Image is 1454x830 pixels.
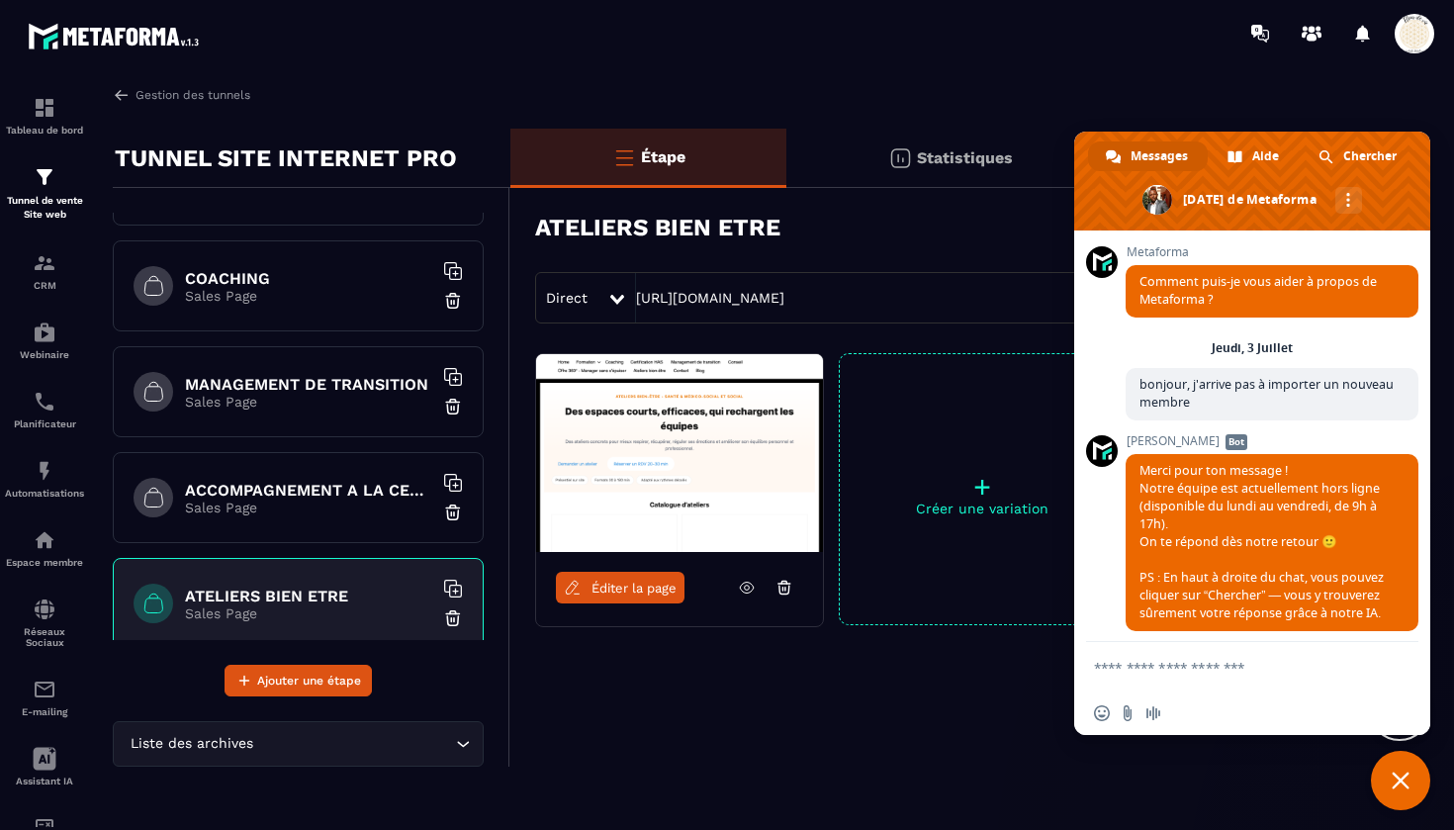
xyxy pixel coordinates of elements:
[443,608,463,628] img: trash
[185,288,432,304] p: Sales Page
[5,81,84,150] a: formationformationTableau de bord
[1371,751,1430,810] div: Fermer le chat
[33,528,56,552] img: automations
[33,321,56,344] img: automations
[5,583,84,663] a: social-networksocial-networkRéseaux Sociaux
[126,733,257,755] span: Liste des archives
[443,397,463,416] img: trash
[1210,141,1299,171] div: Aide
[113,86,250,104] a: Gestion des tunnels
[612,145,636,169] img: bars-o.4a397970.svg
[641,147,685,166] p: Étape
[1335,187,1362,214] div: Autres canaux
[33,390,56,414] img: scheduler
[5,444,84,513] a: automationsautomationsAutomatisations
[33,251,56,275] img: formation
[5,513,84,583] a: automationsautomationsEspace membre
[5,306,84,375] a: automationsautomationsWebinaire
[113,86,131,104] img: arrow
[1212,342,1293,354] div: Jeudi, 3 Juillet
[28,18,206,54] img: logo
[33,678,56,701] img: email
[185,605,432,621] p: Sales Page
[5,280,84,291] p: CRM
[1145,705,1161,721] span: Message audio
[840,501,1125,516] p: Créer une variation
[5,706,84,717] p: E-mailing
[1139,273,1377,308] span: Comment puis-je vous aider à propos de Metaforma ?
[5,125,84,136] p: Tableau de bord
[33,459,56,483] img: automations
[443,503,463,522] img: trash
[185,587,432,605] h6: ATELIERS BIEN ETRE
[5,375,84,444] a: schedulerschedulerPlanificateur
[5,663,84,732] a: emailemailE-mailing
[5,488,84,499] p: Automatisations
[840,473,1125,501] p: +
[1094,705,1110,721] span: Insérer un emoji
[225,665,372,696] button: Ajouter une étape
[1226,434,1247,450] span: Bot
[185,481,432,500] h6: ACCOMPAGNEMENT A LA CERTIFICATION HAS
[113,721,484,767] div: Search for option
[1094,659,1367,677] textarea: Entrez votre message...
[257,671,361,691] span: Ajouter une étape
[591,581,677,596] span: Éditer la page
[185,500,432,515] p: Sales Page
[1301,141,1416,171] div: Chercher
[33,165,56,189] img: formation
[5,236,84,306] a: formationformationCRM
[5,150,84,236] a: formationformationTunnel de vente Site web
[5,194,84,222] p: Tunnel de vente Site web
[636,290,784,306] a: [URL][DOMAIN_NAME]
[5,557,84,568] p: Espace membre
[1139,376,1394,411] span: bonjour, j'arrive pas à importer un nouveau membre
[546,290,588,306] span: Direct
[1088,141,1208,171] div: Messages
[115,138,457,178] p: TUNNEL SITE INTERNET PRO
[5,732,84,801] a: Assistant IA
[5,418,84,429] p: Planificateur
[1126,245,1418,259] span: Metaforma
[5,626,84,648] p: Réseaux Sociaux
[185,269,432,288] h6: COACHING
[1139,462,1384,621] span: Merci pour ton message ! Notre équipe est actuellement hors ligne (disponible du lundi au vendred...
[5,776,84,786] p: Assistant IA
[1131,141,1188,171] span: Messages
[556,572,684,603] a: Éditer la page
[1252,141,1279,171] span: Aide
[33,598,56,621] img: social-network
[443,291,463,311] img: trash
[536,354,823,552] img: image
[33,96,56,120] img: formation
[1126,434,1418,448] span: [PERSON_NAME]
[1120,705,1136,721] span: Envoyer un fichier
[257,733,451,755] input: Search for option
[888,146,912,170] img: stats.20deebd0.svg
[5,349,84,360] p: Webinaire
[185,375,432,394] h6: MANAGEMENT DE TRANSITION
[535,214,780,241] h3: ATELIERS BIEN ETRE
[1343,141,1397,171] span: Chercher
[917,148,1013,167] p: Statistiques
[185,394,432,410] p: Sales Page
